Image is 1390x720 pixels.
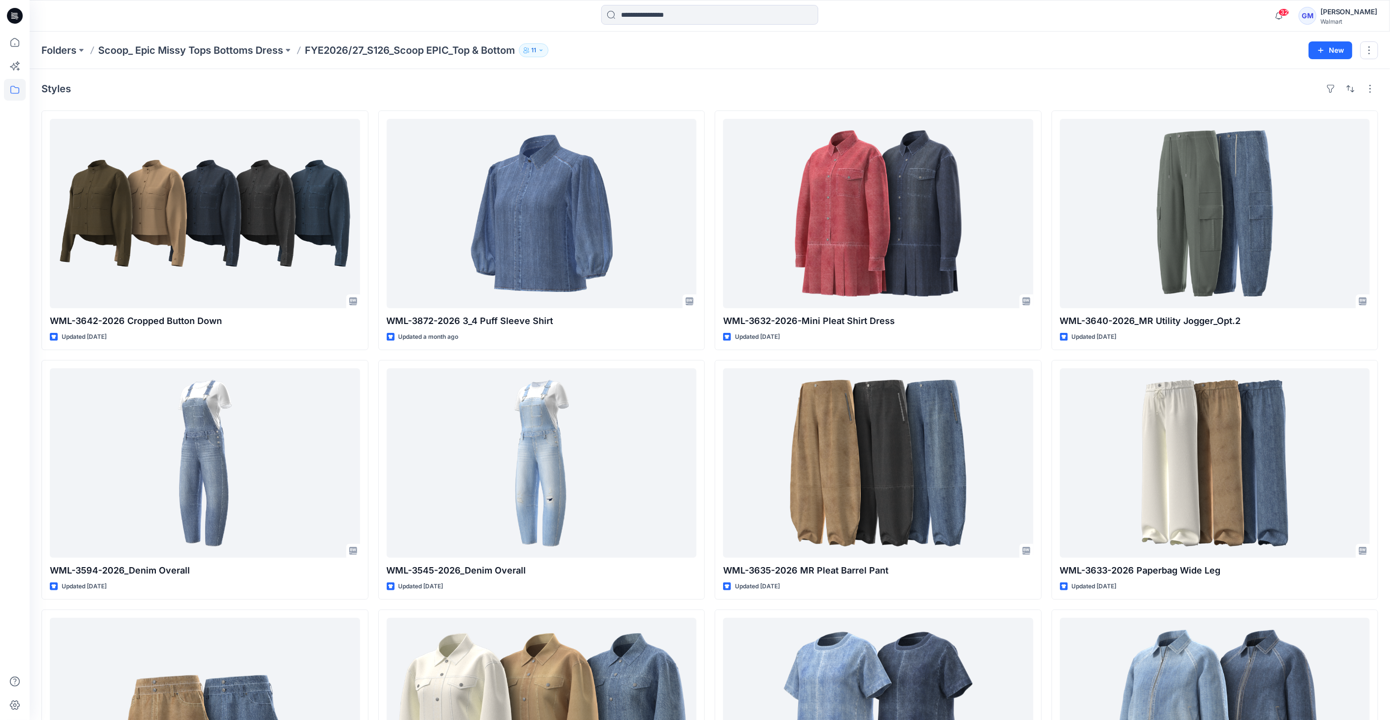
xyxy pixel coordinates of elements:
[399,581,443,592] p: Updated [DATE]
[519,43,549,57] button: 11
[50,119,360,308] a: WML-3642-2026 Cropped Button Down
[50,564,360,577] p: WML-3594-2026_Denim Overall
[62,581,107,592] p: Updated [DATE]
[1320,6,1378,18] div: [PERSON_NAME]
[50,314,360,328] p: WML-3642-2026 Cropped Button Down
[723,119,1033,308] a: WML-3632-2026-Mini Pleat Shirt Dress
[1060,314,1370,328] p: WML-3640-2026_MR Utility Jogger_Opt.2
[387,314,697,328] p: WML-3872-2026 3_4 Puff Sleeve Shirt
[399,332,459,342] p: Updated a month ago
[1060,119,1370,308] a: WML-3640-2026_MR Utility Jogger_Opt.2
[735,332,780,342] p: Updated [DATE]
[1072,332,1117,342] p: Updated [DATE]
[735,581,780,592] p: Updated [DATE]
[1320,18,1378,25] div: Walmart
[98,43,283,57] a: Scoop_ Epic Missy Tops Bottoms Dress
[387,564,697,577] p: WML-3545-2026_Denim Overall
[387,119,697,308] a: WML-3872-2026 3_4 Puff Sleeve Shirt
[1072,581,1117,592] p: Updated [DATE]
[305,43,515,57] p: FYE2026/27_S126_Scoop EPIC_Top & Bottom
[1060,564,1370,577] p: WML-3633-2026 Paperbag Wide Leg
[387,368,697,558] a: WML-3545-2026_Denim Overall
[531,45,536,56] p: 11
[1279,8,1289,16] span: 32
[41,83,71,95] h4: Styles
[1060,368,1370,558] a: WML-3633-2026 Paperbag Wide Leg
[723,564,1033,577] p: WML-3635-2026 MR Pleat Barrel Pant
[723,368,1033,558] a: WML-3635-2026 MR Pleat Barrel Pant
[1309,41,1353,59] button: New
[62,332,107,342] p: Updated [DATE]
[50,368,360,558] a: WML-3594-2026_Denim Overall
[1299,7,1317,25] div: GM
[41,43,76,57] a: Folders
[723,314,1033,328] p: WML-3632-2026-Mini Pleat Shirt Dress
